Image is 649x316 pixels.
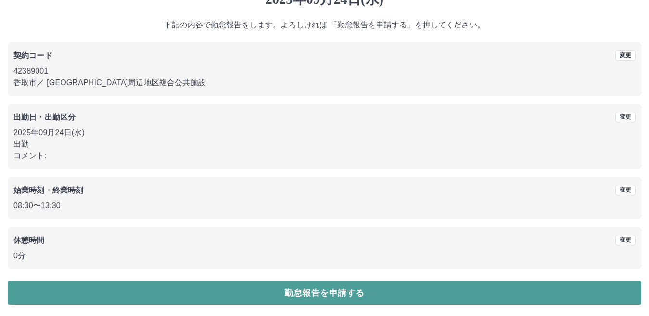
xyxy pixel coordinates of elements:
[8,281,641,305] button: 勤怠報告を申請する
[13,150,636,162] p: コメント:
[13,250,636,262] p: 0分
[13,127,636,139] p: 2025年09月24日(水)
[13,77,636,88] p: 香取市 ／ [GEOGRAPHIC_DATA]周辺地区複合公共施設
[13,113,76,121] b: 出勤日・出勤区分
[13,51,52,60] b: 契約コード
[13,200,636,212] p: 08:30 〜 13:30
[615,185,636,195] button: 変更
[615,235,636,245] button: 変更
[615,112,636,122] button: 変更
[13,236,45,244] b: 休憩時間
[8,19,641,31] p: 下記の内容で勤怠報告をします。よろしければ 「勤怠報告を申請する」を押してください。
[13,65,636,77] p: 42389001
[13,139,636,150] p: 出勤
[615,50,636,61] button: 変更
[13,186,83,194] b: 始業時刻・終業時刻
